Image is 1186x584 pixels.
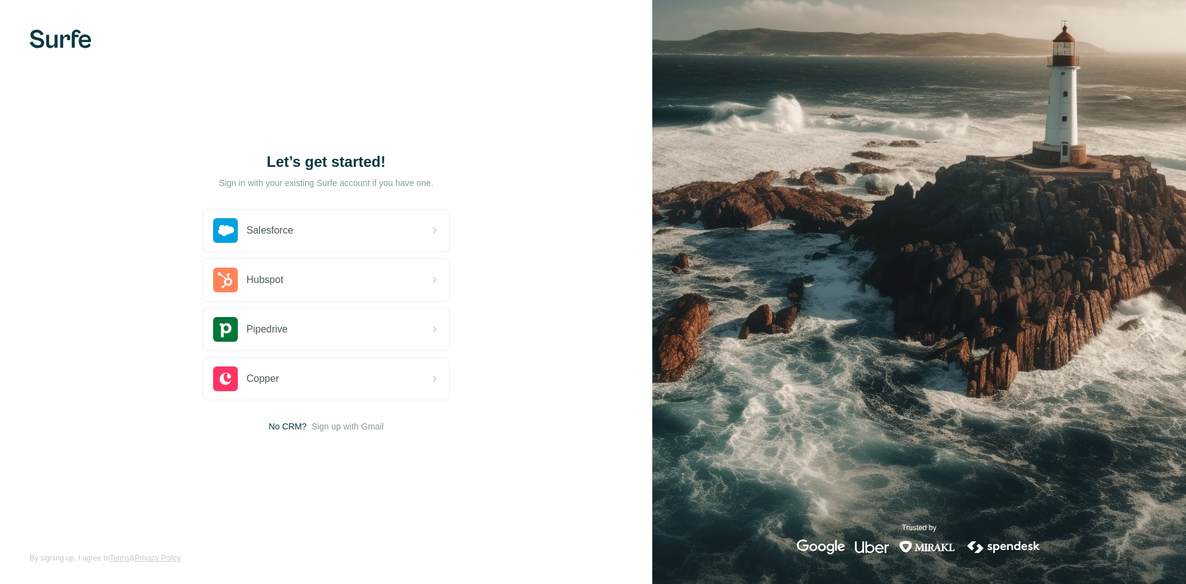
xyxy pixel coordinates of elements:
[269,420,306,433] span: No CRM?
[213,268,238,292] img: hubspot's logo
[246,371,279,386] span: Copper
[855,540,889,554] img: uber's logo
[109,554,130,562] a: Terms
[902,522,936,533] p: Trusted by
[213,366,238,391] img: copper's logo
[30,30,91,48] img: Surfe's logo
[246,273,284,287] span: Hubspot
[30,552,181,564] span: By signing up, I agree to &
[965,540,1042,554] img: spendesk's logo
[213,218,238,243] img: salesforce's logo
[311,420,384,433] button: Sign up with Gmail
[203,152,450,172] h1: Let’s get started!
[246,223,293,238] span: Salesforce
[135,554,181,562] a: Privacy Policy
[219,177,433,189] p: Sign in with your existing Surfe account if you have one.
[213,317,238,342] img: pipedrive's logo
[797,540,845,554] img: google's logo
[246,322,288,337] span: Pipedrive
[899,540,956,554] img: mirakl's logo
